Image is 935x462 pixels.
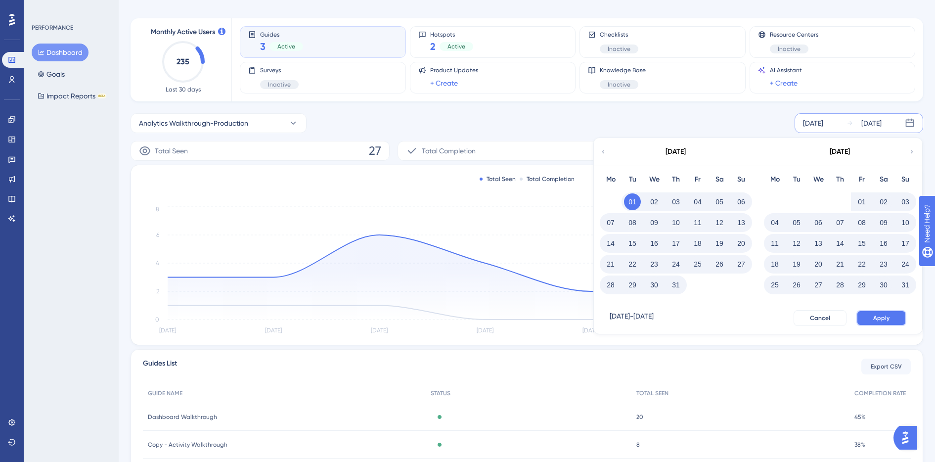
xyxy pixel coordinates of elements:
[636,441,640,449] span: 8
[689,235,706,252] button: 18
[97,93,106,98] div: BETA
[139,117,248,129] span: Analytics Walkthrough-Production
[875,256,892,273] button: 23
[155,145,188,157] span: Total Seen
[148,413,217,421] span: Dashboard Walkthrough
[687,174,709,185] div: Fr
[166,86,201,93] span: Last 30 days
[148,441,227,449] span: Copy - Activity Walkthrough
[689,256,706,273] button: 25
[636,413,643,421] span: 20
[786,174,807,185] div: Tu
[711,235,728,252] button: 19
[668,235,684,252] button: 17
[871,363,902,370] span: Export CSV
[156,288,159,295] tspan: 2
[32,24,73,32] div: PERFORMANCE
[733,256,750,273] button: 27
[422,145,476,157] span: Total Completion
[23,2,62,14] span: Need Help?
[480,175,516,183] div: Total Seen
[766,277,783,293] button: 25
[733,214,750,231] button: 13
[624,214,641,231] button: 08
[856,310,906,326] button: Apply
[810,214,827,231] button: 06
[156,231,159,238] tspan: 6
[151,26,215,38] span: Monthly Active Users
[810,277,827,293] button: 27
[764,174,786,185] div: Mo
[854,389,906,397] span: COMPLETION RATE
[830,146,850,158] div: [DATE]
[861,359,911,374] button: Export CSV
[610,310,654,326] div: [DATE] - [DATE]
[803,117,823,129] div: [DATE]
[711,214,728,231] button: 12
[624,235,641,252] button: 15
[766,256,783,273] button: 18
[894,174,916,185] div: Su
[711,193,728,210] button: 05
[430,66,478,74] span: Product Updates
[260,31,303,38] span: Guides
[156,206,159,213] tspan: 8
[624,256,641,273] button: 22
[832,277,848,293] button: 28
[143,358,177,375] span: Guides List
[873,314,890,322] span: Apply
[829,174,851,185] div: Th
[832,256,848,273] button: 21
[875,277,892,293] button: 30
[861,117,882,129] div: [DATE]
[689,214,706,231] button: 11
[897,256,914,273] button: 24
[646,193,663,210] button: 02
[794,310,846,326] button: Cancel
[265,327,282,334] tspan: [DATE]
[733,193,750,210] button: 06
[430,77,458,89] a: + Create
[643,174,665,185] div: We
[666,146,686,158] div: [DATE]
[268,81,291,89] span: Inactive
[853,256,870,273] button: 22
[624,277,641,293] button: 29
[520,175,575,183] div: Total Completion
[32,87,112,105] button: Impact ReportsBETA
[897,193,914,210] button: 03
[854,413,866,421] span: 45%
[709,174,730,185] div: Sa
[851,174,873,185] div: Fr
[668,277,684,293] button: 31
[807,174,829,185] div: We
[832,235,848,252] button: 14
[668,256,684,273] button: 24
[853,235,870,252] button: 15
[853,193,870,210] button: 01
[260,66,299,74] span: Surveys
[159,327,176,334] tspan: [DATE]
[668,214,684,231] button: 10
[897,277,914,293] button: 31
[668,193,684,210] button: 03
[371,327,388,334] tspan: [DATE]
[32,65,71,83] button: Goals
[778,45,801,53] span: Inactive
[810,235,827,252] button: 13
[646,256,663,273] button: 23
[131,113,307,133] button: Analytics Walkthrough-Production
[875,235,892,252] button: 16
[733,235,750,252] button: 20
[582,327,599,334] tspan: [DATE]
[602,235,619,252] button: 14
[602,256,619,273] button: 21
[853,214,870,231] button: 08
[766,214,783,231] button: 04
[646,214,663,231] button: 09
[277,43,295,50] span: Active
[730,174,752,185] div: Su
[875,214,892,231] button: 09
[788,214,805,231] button: 05
[430,40,436,53] span: 2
